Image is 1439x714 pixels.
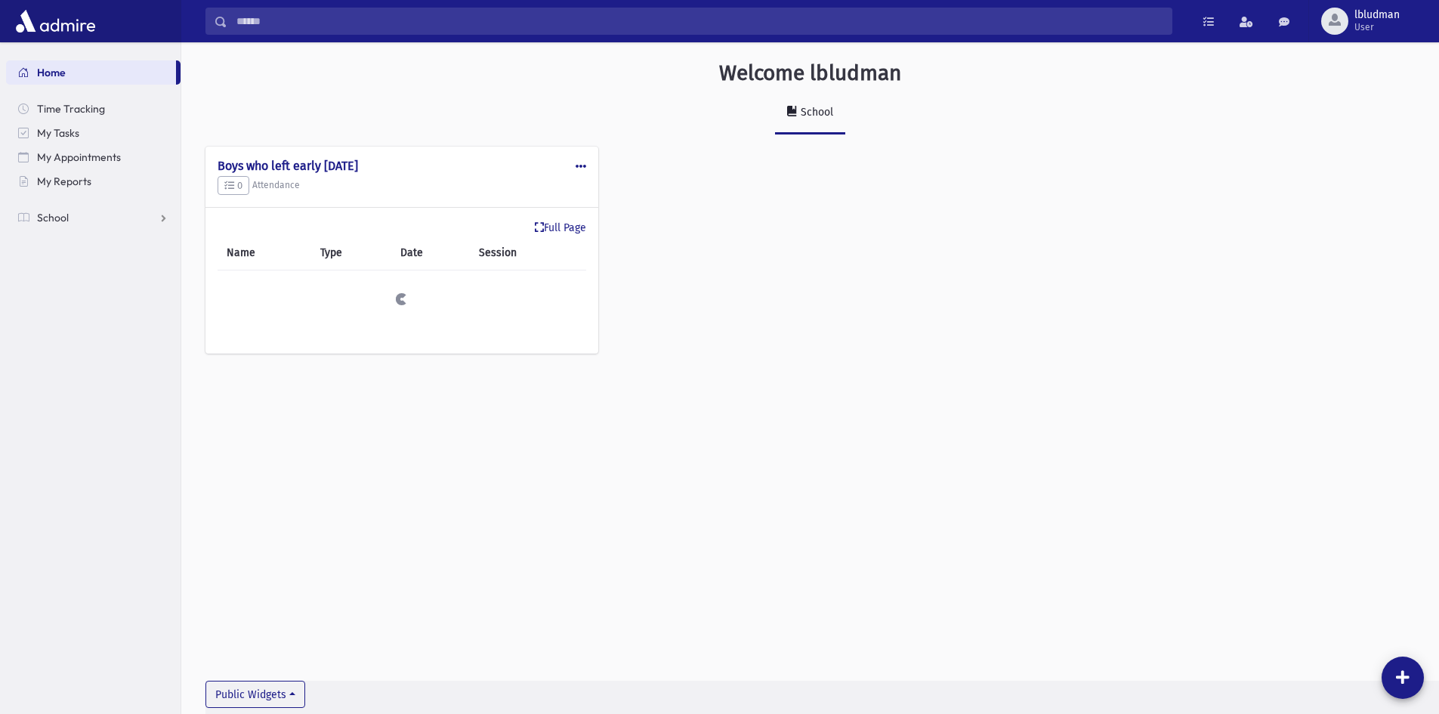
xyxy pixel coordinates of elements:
[6,60,176,85] a: Home
[37,175,91,188] span: My Reports
[37,211,69,224] span: School
[6,169,181,193] a: My Reports
[311,236,391,270] th: Type
[6,145,181,169] a: My Appointments
[775,92,845,134] a: School
[12,6,99,36] img: AdmirePro
[37,126,79,140] span: My Tasks
[218,176,249,196] button: 0
[798,106,833,119] div: School
[218,236,311,270] th: Name
[37,102,105,116] span: Time Tracking
[6,97,181,121] a: Time Tracking
[6,121,181,145] a: My Tasks
[1354,21,1400,33] span: User
[37,150,121,164] span: My Appointments
[6,206,181,230] a: School
[391,236,470,270] th: Date
[227,8,1172,35] input: Search
[470,236,586,270] th: Session
[535,220,586,236] a: Full Page
[205,681,305,708] button: Public Widgets
[224,180,242,191] span: 0
[218,176,586,196] h5: Attendance
[719,60,901,86] h3: Welcome lbludman
[218,159,586,173] h4: Boys who left early [DATE]
[1354,9,1400,21] span: lbludman
[37,66,66,79] span: Home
